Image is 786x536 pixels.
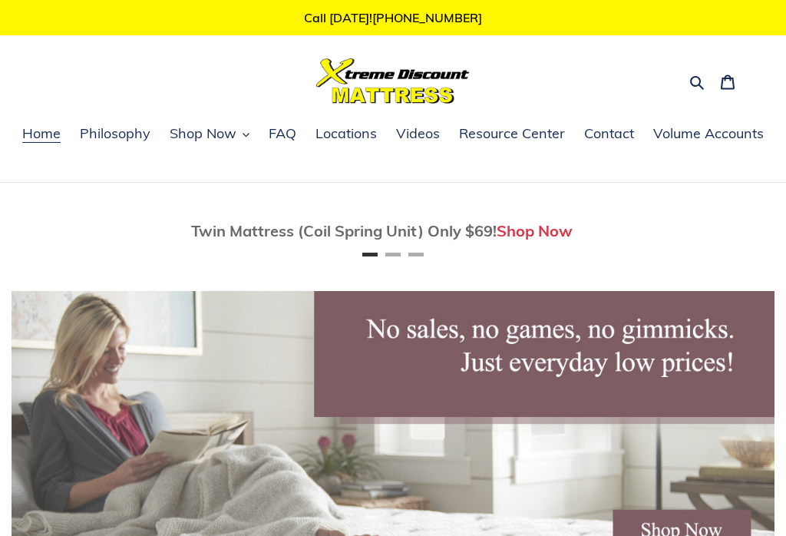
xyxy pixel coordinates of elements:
[362,253,378,256] button: Page 1
[261,123,304,146] a: FAQ
[80,124,150,143] span: Philosophy
[191,221,497,240] span: Twin Mattress (Coil Spring Unit) Only $69!
[372,10,482,25] a: [PHONE_NUMBER]
[459,124,565,143] span: Resource Center
[315,124,377,143] span: Locations
[653,124,764,143] span: Volume Accounts
[22,124,61,143] span: Home
[584,124,634,143] span: Contact
[576,123,642,146] a: Contact
[388,123,447,146] a: Videos
[408,253,424,256] button: Page 3
[269,124,296,143] span: FAQ
[396,124,440,143] span: Videos
[385,253,401,256] button: Page 2
[15,123,68,146] a: Home
[316,58,470,104] img: Xtreme Discount Mattress
[162,123,257,146] button: Shop Now
[72,123,158,146] a: Philosophy
[451,123,573,146] a: Resource Center
[497,221,573,240] a: Shop Now
[646,123,771,146] a: Volume Accounts
[308,123,385,146] a: Locations
[170,124,236,143] span: Shop Now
